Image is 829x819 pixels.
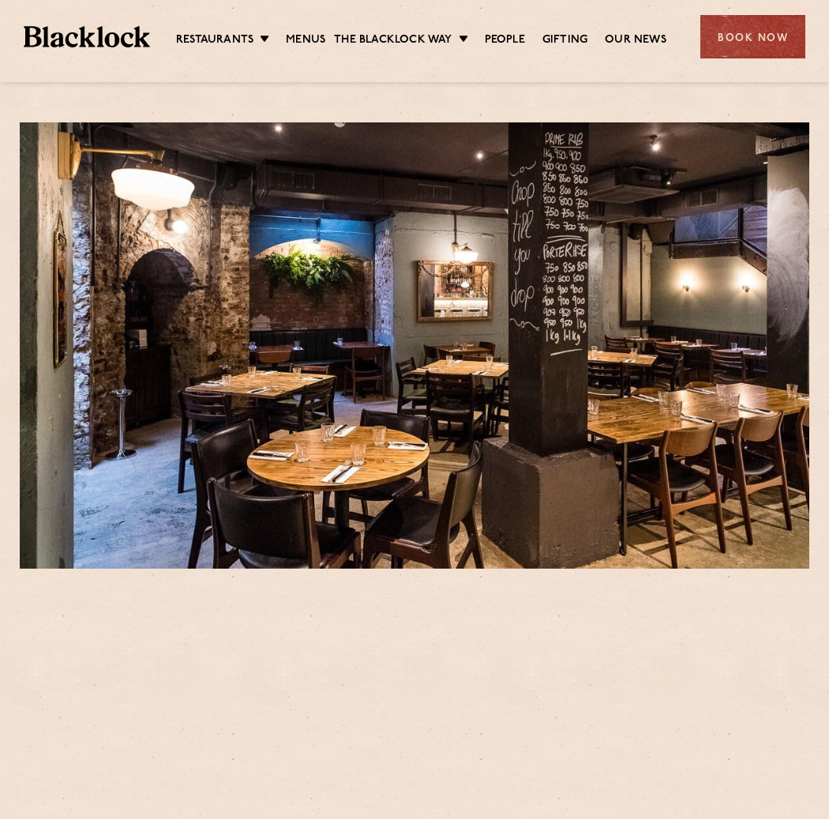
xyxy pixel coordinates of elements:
[700,15,805,58] div: Book Now
[542,32,587,50] a: Gifting
[286,32,325,50] a: Menus
[24,26,150,47] img: BL_Textured_Logo-footer-cropped.svg
[334,32,452,50] a: The Blacklock Way
[485,32,525,50] a: People
[605,32,666,50] a: Our News
[176,32,253,50] a: Restaurants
